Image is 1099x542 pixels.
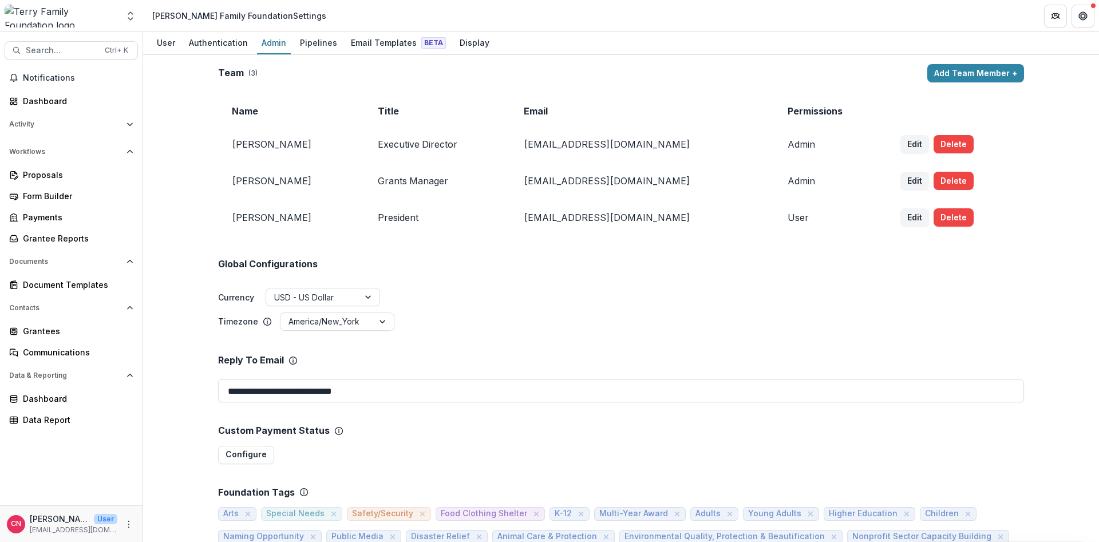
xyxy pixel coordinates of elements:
td: Grants Manager [364,163,510,199]
span: Young Adults [748,509,801,519]
div: Authentication [184,34,252,51]
button: Open entity switcher [122,5,139,27]
span: Beta [421,37,446,49]
button: close [328,508,339,520]
p: Custom Payment Status [218,425,330,436]
p: Foundation Tags [218,487,295,498]
td: [PERSON_NAME] [218,199,364,236]
p: Reply To Email [218,355,284,366]
button: close [531,508,542,520]
span: Food Clothing Shelter [441,509,527,519]
a: Payments [5,208,138,227]
div: Email Templates [346,34,450,51]
td: [PERSON_NAME] [218,163,364,199]
button: Edit [900,208,929,227]
td: President [364,199,510,236]
a: Grantee Reports [5,229,138,248]
td: Admin [774,126,886,163]
td: User [774,199,886,236]
h2: Global Configurations [218,259,318,270]
label: Currency [218,291,254,303]
span: Public Media [331,532,384,541]
button: close [242,508,254,520]
div: Communications [23,346,129,358]
button: close [417,508,428,520]
button: Open Data & Reporting [5,366,138,385]
button: close [724,508,736,520]
div: Pipelines [295,34,342,51]
a: Display [455,32,494,54]
td: [EMAIL_ADDRESS][DOMAIN_NAME] [510,163,774,199]
a: Email Templates Beta [346,32,450,54]
nav: breadcrumb [148,7,331,24]
img: Terry Family Foundation logo [5,5,118,27]
p: ( 3 ) [248,68,258,78]
p: User [94,514,117,524]
td: [EMAIL_ADDRESS][DOMAIN_NAME] [510,199,774,236]
td: Email [510,96,774,126]
button: Delete [934,208,974,227]
span: Animal Care & Protection [497,532,597,541]
button: Edit [900,172,929,190]
td: Executive Director [364,126,510,163]
button: More [122,517,136,531]
button: close [901,508,912,520]
button: Open Contacts [5,299,138,317]
button: Delete [934,172,974,190]
div: Data Report [23,414,129,426]
button: close [962,508,974,520]
button: Edit [900,135,929,153]
span: Environmental Quality, Protection & Beautification [624,532,825,541]
input: Open Keeper Popup [218,379,1024,402]
td: [PERSON_NAME] [218,126,364,163]
div: Payments [23,211,129,223]
div: [PERSON_NAME] Family Foundation Settings [152,10,326,22]
span: Children [925,509,959,519]
button: Get Help [1072,5,1094,27]
span: Nonprofit Sector Capacity Building [852,532,991,541]
span: Contacts [9,304,122,312]
div: Carol Nieves [11,520,21,528]
span: Multi-Year Award [599,509,668,519]
span: Data & Reporting [9,371,122,379]
button: close [671,508,683,520]
a: Dashboard [5,389,138,408]
button: close [805,508,816,520]
p: [PERSON_NAME] [30,513,89,525]
span: Documents [9,258,122,266]
td: [EMAIL_ADDRESS][DOMAIN_NAME] [510,126,774,163]
button: Open Documents [5,252,138,271]
a: Pipelines [295,32,342,54]
button: Partners [1044,5,1067,27]
td: Title [364,96,510,126]
a: Communications [5,343,138,362]
span: Naming Opportunity [223,532,304,541]
a: Authentication [184,32,252,54]
button: Configure [218,446,274,464]
span: Safety/Security [352,509,413,519]
div: Display [455,34,494,51]
a: Form Builder [5,187,138,205]
p: Timezone [218,315,258,327]
button: Add Team Member + [927,64,1024,82]
a: Data Report [5,410,138,429]
button: Delete [934,135,974,153]
keeper-lock: Open Keeper Popup [1001,384,1015,398]
span: Arts [223,509,239,519]
button: close [575,508,587,520]
div: Dashboard [23,393,129,405]
td: Admin [774,163,886,199]
div: Admin [257,34,291,51]
div: Form Builder [23,190,129,202]
td: Name [218,96,364,126]
div: Grantees [23,325,129,337]
a: Document Templates [5,275,138,294]
span: K-12 [555,509,572,519]
span: Special Needs [266,509,325,519]
span: Higher Education [829,509,898,519]
a: Grantees [5,322,138,341]
div: Document Templates [23,279,129,291]
div: Grantee Reports [23,232,129,244]
p: [EMAIL_ADDRESS][DOMAIN_NAME] [30,525,117,535]
a: Admin [257,32,291,54]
